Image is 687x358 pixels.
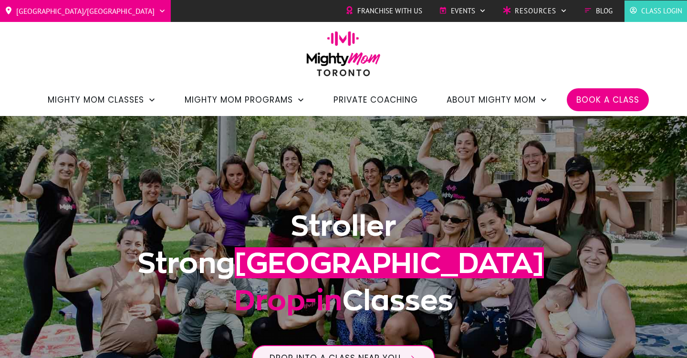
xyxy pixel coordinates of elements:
[584,4,613,18] a: Blog
[576,92,639,108] a: Book a Class
[185,92,305,108] a: Mighty Mom Programs
[345,4,422,18] a: Franchise with Us
[515,4,556,18] span: Resources
[5,3,166,19] a: [GEOGRAPHIC_DATA]/[GEOGRAPHIC_DATA]
[234,284,342,316] span: Drop-in
[641,4,682,18] span: Class Login
[451,4,475,18] span: Events
[596,4,613,18] span: Blog
[16,3,155,19] span: [GEOGRAPHIC_DATA]/[GEOGRAPHIC_DATA]
[48,92,156,108] a: Mighty Mom Classes
[333,92,418,108] a: Private Coaching
[447,92,548,108] a: About Mighty Mom
[629,4,682,18] a: Class Login
[503,4,567,18] a: Resources
[185,92,293,108] span: Mighty Mom Programs
[48,92,144,108] span: Mighty Mom Classes
[439,4,486,18] a: Events
[447,92,536,108] span: About Mighty Mom
[357,4,422,18] span: Franchise with Us
[235,247,544,278] span: [GEOGRAPHIC_DATA]
[86,207,601,330] h1: Stroller Strong Classes
[302,31,385,83] img: mightymom-logo-toronto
